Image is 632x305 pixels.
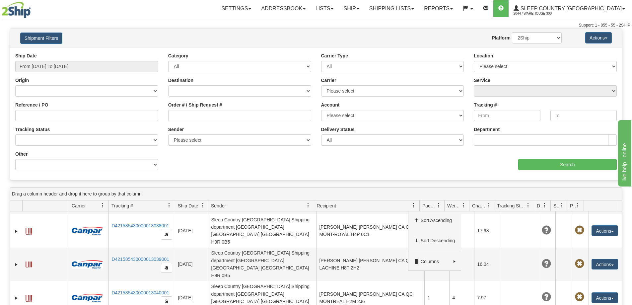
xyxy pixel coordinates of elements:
[72,227,103,235] img: 14 - Canpar
[2,2,31,18] img: logo2044.jpg
[111,290,169,295] a: D421585430000013040001
[72,202,86,209] span: Carrier
[26,292,32,303] a: Label
[164,200,175,211] a: Tracking # filter column settings
[472,202,486,209] span: Charge
[474,126,500,133] label: Department
[449,248,474,281] td: 32
[317,202,336,209] span: Recipient
[20,33,62,44] button: Shipment Filters
[175,248,208,281] td: [DATE]
[161,230,172,240] button: Copy to clipboard
[518,159,617,170] input: Search
[523,200,534,211] a: Tracking Status filter column settings
[13,295,20,301] a: Expand
[111,202,133,209] span: Tracking #
[175,214,208,248] td: [DATE]
[474,52,493,59] label: Location
[433,200,444,211] a: Packages filter column settings
[575,292,584,302] span: Pickup Not Assigned
[168,52,188,59] label: Category
[168,102,222,108] label: Order # / Ship Request #
[72,260,103,268] img: 14 - Canpar
[449,214,474,248] td: 39
[13,228,20,235] a: Expand
[592,259,618,269] button: Actions
[168,126,184,133] label: Sender
[197,200,208,211] a: Ship Date filter column settings
[168,77,193,84] label: Destination
[542,226,551,235] span: Unknown
[539,200,550,211] a: Delivery Status filter column settings
[458,200,469,211] a: Weight filter column settings
[321,102,340,108] label: Account
[592,292,618,303] button: Actions
[13,261,20,268] a: Expand
[550,110,617,121] input: To
[26,259,32,269] a: Label
[303,200,314,211] a: Sender filter column settings
[570,202,576,209] span: Pickup Status
[72,294,103,302] img: 14 - Canpar
[592,225,618,236] button: Actions
[408,200,419,211] a: Recipient filter column settings
[316,248,424,281] td: [PERSON_NAME] [PERSON_NAME] CA QC LACHINE H8T 2H2
[5,4,61,12] div: live help - online
[2,23,630,28] div: Support: 1 - 855 - 55 - 2SHIP
[316,214,424,248] td: [PERSON_NAME] [PERSON_NAME] CA QC MONT-ROYAL H4P 0C1
[15,102,48,108] label: Reference / PO
[10,188,622,200] div: grid grouping header
[97,200,108,211] a: Carrier filter column settings
[575,226,584,235] span: Pickup Not Assigned
[556,200,567,211] a: Shipment Issues filter column settings
[497,202,526,209] span: Tracking Status
[321,77,336,84] label: Carrier
[256,0,311,17] a: Addressbook
[474,110,540,121] input: From
[311,0,338,17] a: Lists
[338,0,364,17] a: Ship
[514,10,563,17] span: 2044 / Warehouse 300
[585,32,612,43] button: Actions
[474,214,499,248] td: 17.68
[474,248,499,281] td: 16.04
[111,223,169,228] a: D421585430000013038001
[492,35,511,41] label: Platform
[15,77,29,84] label: Origin
[216,0,256,17] a: Settings
[15,52,37,59] label: Ship Date
[474,77,490,84] label: Service
[542,259,551,268] span: Unknown
[421,258,451,265] span: Columns
[208,214,316,248] td: Sleep Country [GEOGRAPHIC_DATA] Shipping department [GEOGRAPHIC_DATA] [GEOGRAPHIC_DATA] [GEOGRAPH...
[419,0,458,17] a: Reports
[483,200,494,211] a: Charge filter column settings
[537,202,542,209] span: Delivery Status
[321,52,348,59] label: Carrier Type
[15,126,50,133] label: Tracking Status
[474,102,497,108] label: Tracking #
[421,217,456,224] span: Sort Ascending
[364,0,419,17] a: Shipping lists
[572,200,584,211] a: Pickup Status filter column settings
[617,118,631,186] iframe: chat widget
[519,6,622,11] span: Sleep Country [GEOGRAPHIC_DATA]
[111,257,169,262] a: D421585430000013039001
[211,202,226,209] span: Sender
[421,237,456,244] span: Sort Descending
[208,248,316,281] td: Sleep Country [GEOGRAPHIC_DATA] Shipping department [GEOGRAPHIC_DATA] [GEOGRAPHIC_DATA] [GEOGRAPH...
[321,126,355,133] label: Delivery Status
[422,202,436,209] span: Packages
[509,0,630,17] a: Sleep Country [GEOGRAPHIC_DATA] 2044 / Warehouse 300
[178,202,198,209] span: Ship Date
[15,151,28,157] label: Other
[161,263,172,273] button: Copy to clipboard
[575,259,584,268] span: Pickup Not Assigned
[553,202,559,209] span: Shipment Issues
[447,202,461,209] span: Weight
[542,292,551,302] span: Unknown
[26,225,32,236] a: Label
